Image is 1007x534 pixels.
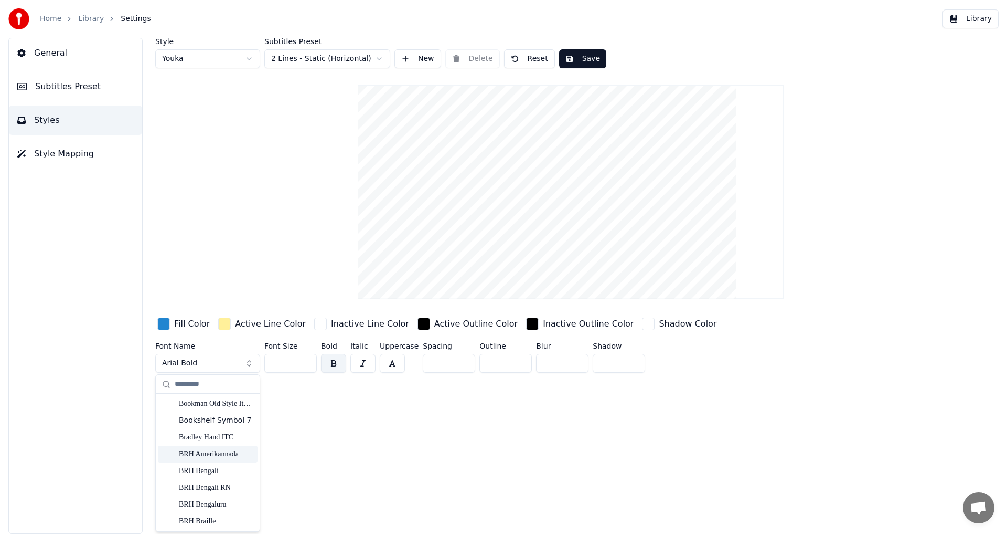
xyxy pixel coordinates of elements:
[9,139,142,169] button: Style Mapping
[321,342,346,350] label: Bold
[593,342,645,350] label: Shadow
[179,399,253,409] div: Bookman Old Style Italic
[9,106,142,135] button: Styles
[264,38,390,45] label: Subtitles Preset
[155,342,260,350] label: Font Name
[40,14,61,24] a: Home
[34,47,67,59] span: General
[78,14,104,24] a: Library
[9,38,142,68] button: General
[179,415,253,426] div: Bookshelf Symbol 7
[155,38,260,45] label: Style
[9,72,142,101] button: Subtitles Preset
[331,318,409,330] div: Inactive Line Color
[963,492,994,523] div: Open chat
[659,318,716,330] div: Shadow Color
[121,14,151,24] span: Settings
[312,316,411,332] button: Inactive Line Color
[423,342,475,350] label: Spacing
[479,342,532,350] label: Outline
[350,342,376,350] label: Italic
[34,148,94,160] span: Style Mapping
[543,318,634,330] div: Inactive Outline Color
[179,466,253,476] div: BRH Bengali
[34,114,60,127] span: Styles
[559,49,606,68] button: Save
[380,342,419,350] label: Uppercase
[264,342,317,350] label: Font Size
[504,49,555,68] button: Reset
[179,449,253,459] div: BRH Amerikannada
[434,318,518,330] div: Active Outline Color
[8,8,29,29] img: youka
[415,316,520,332] button: Active Outline Color
[35,80,101,93] span: Subtitles Preset
[640,316,719,332] button: Shadow Color
[174,318,210,330] div: Fill Color
[524,316,636,332] button: Inactive Outline Color
[162,358,197,369] span: Arial Bold
[179,499,253,510] div: BRH Bengaluru
[179,483,253,493] div: BRH Bengali RN
[155,316,212,332] button: Fill Color
[394,49,441,68] button: New
[235,318,306,330] div: Active Line Color
[40,14,151,24] nav: breadcrumb
[942,9,999,28] button: Library
[536,342,588,350] label: Blur
[179,516,253,527] div: BRH Braille
[179,432,253,443] div: Bradley Hand ITC
[216,316,308,332] button: Active Line Color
